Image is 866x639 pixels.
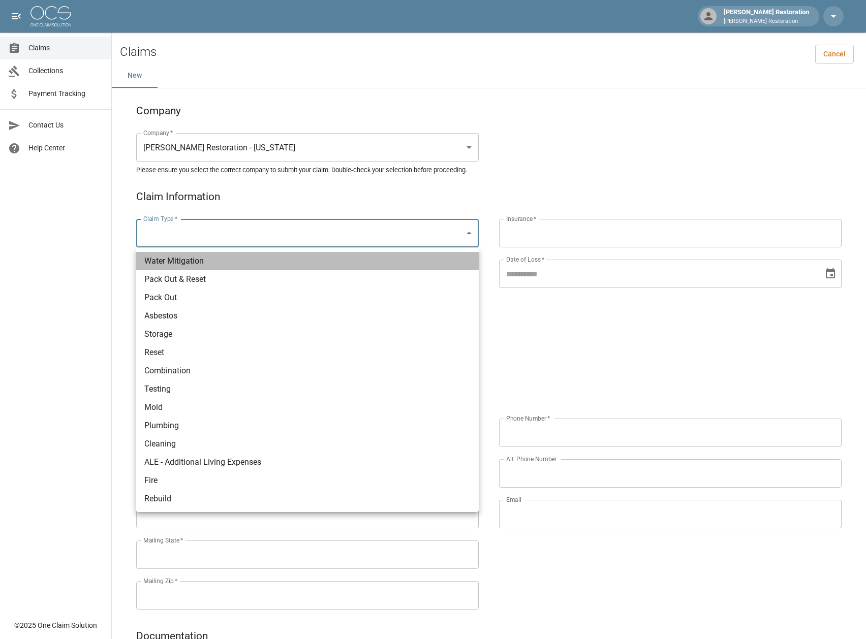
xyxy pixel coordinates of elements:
li: Storage [136,325,479,343]
li: Cleaning [136,435,479,453]
li: Rebuild [136,490,479,508]
li: Testing [136,380,479,398]
li: Mold [136,398,479,417]
li: ALE - Additional Living Expenses [136,453,479,471]
li: Reset [136,343,479,362]
li: Pack Out & Reset [136,270,479,289]
li: Fire [136,471,479,490]
li: Asbestos [136,307,479,325]
li: Water Mitigation [136,252,479,270]
li: Pack Out [136,289,479,307]
li: Combination [136,362,479,380]
li: Plumbing [136,417,479,435]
